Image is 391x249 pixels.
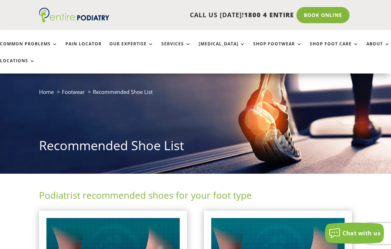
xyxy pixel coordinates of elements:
a: Services [161,41,191,57]
a: About [366,41,390,57]
p: CALL US [DATE]! [109,11,294,20]
a: Pain Locator [65,41,102,57]
h1: Recommended Shoe List [39,137,352,158]
nav: breadcrumb [39,87,352,102]
button: Chat with us [325,223,384,244]
a: [MEDICAL_DATA] [199,41,245,57]
a: Our Expertise [109,41,154,57]
a: Footwear [62,88,85,95]
h2: Podiatrist recommended shoes for your foot type [39,189,352,205]
img: logo (1) [39,8,109,23]
a: Shop Foot Care [310,41,359,57]
a: Shop Footwear [253,41,302,57]
span: Chat with us [342,229,380,237]
a: Home [39,88,54,95]
a: Book Online [296,7,350,23]
span: Recommended Shoe List [93,88,153,95]
span: 1800 4 ENTIRE [244,11,294,19]
a: Entire Podiatry [39,17,109,24]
